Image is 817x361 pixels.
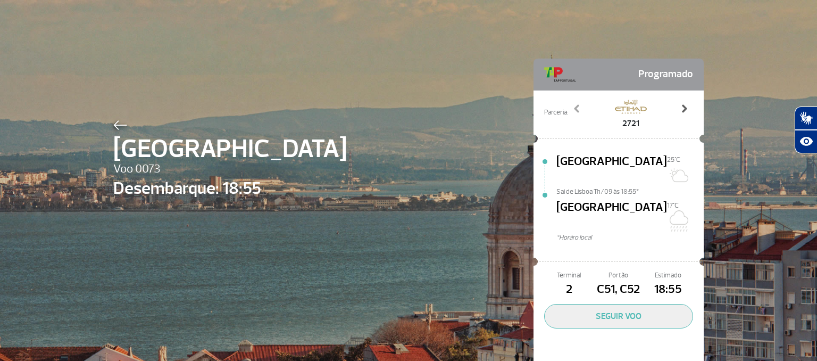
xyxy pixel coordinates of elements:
[667,165,688,186] img: Sol com algumas nuvens
[795,130,817,153] button: Abrir recursos assistivos.
[667,201,679,210] span: 17°C
[795,106,817,130] button: Abrir tradutor de língua de sinais.
[667,210,688,232] img: Chuvoso
[644,270,693,281] span: Estimado
[113,130,347,168] span: [GEOGRAPHIC_DATA]
[615,117,647,130] span: 2721
[113,160,347,178] span: Voo 0073
[556,233,704,243] span: *Horáro local
[113,176,347,201] span: Desembarque: 18:55
[644,281,693,299] span: 18:55
[544,281,594,299] span: 2
[544,270,594,281] span: Terminal
[544,304,693,329] button: SEGUIR VOO
[795,106,817,153] div: Plugin de acessibilidade da Hand Talk.
[667,155,680,164] span: 25°C
[638,64,693,85] span: Programado
[556,187,704,194] span: Sai de Lisboa Th/09 às 18:55*
[594,281,643,299] span: C51, C52
[556,199,667,233] span: [GEOGRAPHIC_DATA]
[594,270,643,281] span: Portão
[544,108,568,118] span: Parceria:
[556,153,667,187] span: [GEOGRAPHIC_DATA]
